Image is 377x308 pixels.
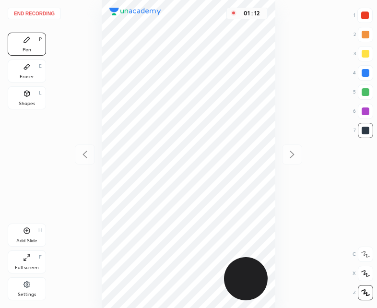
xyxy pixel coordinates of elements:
div: P [39,37,42,42]
div: 7 [353,123,373,138]
div: F [39,255,42,260]
div: E [39,64,42,69]
div: Pen [23,47,31,52]
div: H [38,228,42,233]
div: Z [353,285,373,300]
div: Settings [18,292,36,297]
div: 2 [353,27,373,42]
div: 1 [353,8,373,23]
div: 01 : 12 [240,10,263,17]
div: 6 [353,104,373,119]
img: logo.38c385cc.svg [109,8,161,15]
div: C [353,247,373,262]
div: 5 [353,84,373,100]
div: L [39,91,42,95]
div: Full screen [15,265,39,270]
div: X [353,266,373,281]
div: 4 [353,65,373,81]
div: Add Slide [16,238,37,243]
div: Eraser [20,74,34,79]
button: End recording [8,8,61,19]
div: Shapes [19,101,35,106]
div: 3 [353,46,373,61]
